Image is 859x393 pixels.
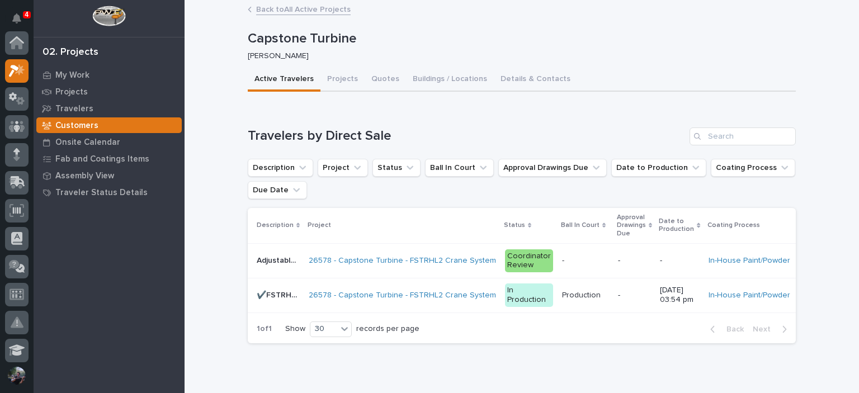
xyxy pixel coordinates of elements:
p: Fab and Coatings Items [55,154,149,164]
p: Coating Process [707,219,760,231]
a: Travelers [34,100,185,117]
p: - [660,256,699,266]
p: Assembly View [55,171,114,181]
button: Coating Process [711,159,795,177]
p: Status [504,219,525,231]
p: records per page [356,324,419,334]
button: Notifications [5,7,29,30]
a: Assembly View [34,167,185,184]
p: [PERSON_NAME] [248,51,787,61]
button: users-avatar [5,364,29,387]
p: 4 [25,11,29,18]
p: Description [257,219,294,231]
input: Search [690,127,796,145]
button: Project [318,159,368,177]
p: Traveler Status Details [55,188,148,198]
button: Details & Contacts [494,68,577,92]
button: Date to Production [611,159,706,177]
a: 26578 - Capstone Turbine - FSTRHL2 Crane System [309,291,496,300]
p: Capstone Turbine [248,31,791,47]
button: Description [248,159,313,177]
h1: Travelers by Direct Sale [248,128,685,144]
div: In Production [505,283,553,307]
a: In-House Paint/Powder [709,291,790,300]
a: Projects [34,83,185,100]
span: Next [753,324,777,334]
a: Back toAll Active Projects [256,2,351,15]
p: Ball In Court [561,219,600,231]
a: In-House Paint/Powder [709,256,790,266]
div: Notifications4 [14,13,29,31]
p: Approval Drawings Due [617,211,646,240]
p: Projects [55,87,88,97]
p: ✔️FSTRHL2 Crane System [257,288,302,300]
div: 30 [310,323,337,335]
p: Customers [55,121,98,131]
a: Fab and Coatings Items [34,150,185,167]
p: - [562,254,567,266]
div: 02. Projects [43,46,98,59]
a: Onsite Calendar [34,134,185,150]
a: Customers [34,117,185,134]
p: Adjustable End Stops [257,254,302,266]
p: My Work [55,70,89,81]
p: Date to Production [659,215,694,236]
p: - [618,291,651,300]
p: - [618,256,651,266]
button: Status [372,159,421,177]
a: 26578 - Capstone Turbine - FSTRHL2 Crane System [309,256,496,266]
a: Traveler Status Details [34,184,185,201]
span: Back [720,324,744,334]
p: Project [308,219,331,231]
div: Coordinator Review [505,249,553,273]
p: Travelers [55,104,93,114]
p: Show [285,324,305,334]
button: Projects [320,68,365,92]
button: Buildings / Locations [406,68,494,92]
button: Due Date [248,181,307,199]
img: Workspace Logo [92,6,125,26]
button: Back [701,324,748,334]
p: Onsite Calendar [55,138,120,148]
button: Ball In Court [425,159,494,177]
p: 1 of 1 [248,315,281,343]
button: Active Travelers [248,68,320,92]
p: [DATE] 03:54 pm [660,286,699,305]
button: Approval Drawings Due [498,159,607,177]
p: Production [562,288,603,300]
a: My Work [34,67,185,83]
button: Quotes [365,68,406,92]
button: Next [748,324,796,334]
